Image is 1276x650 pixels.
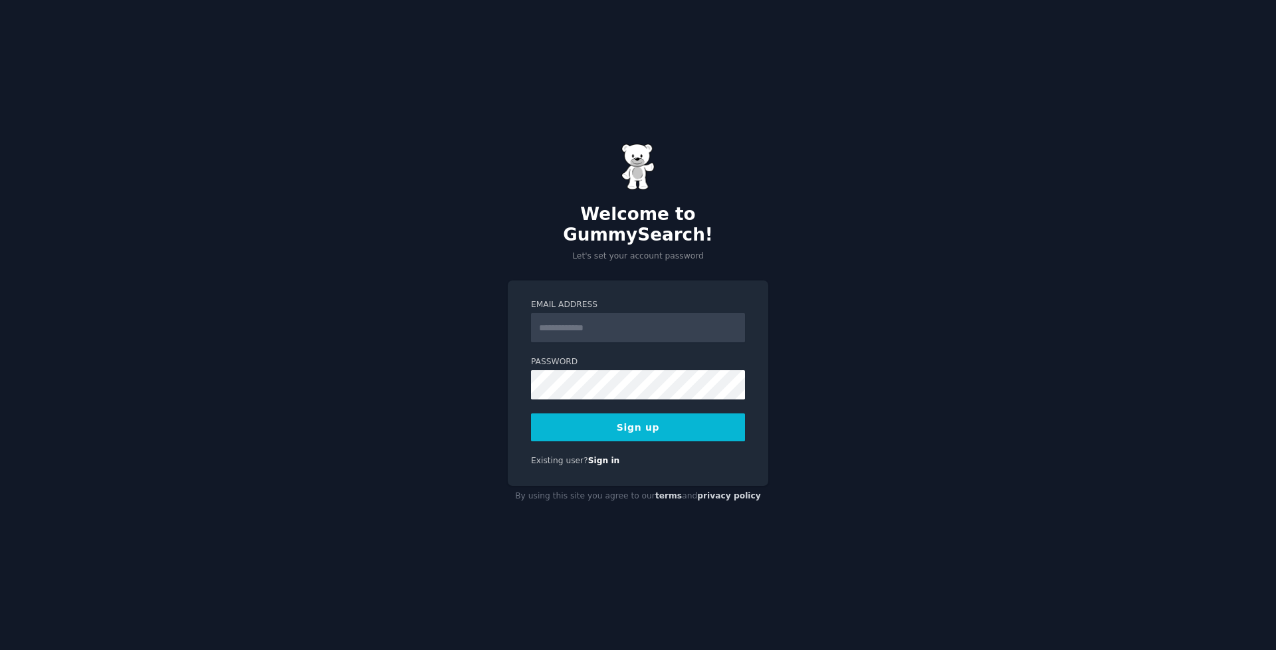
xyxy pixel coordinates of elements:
button: Sign up [531,413,745,441]
label: Email Address [531,299,745,311]
a: Sign in [588,456,620,465]
h2: Welcome to GummySearch! [508,204,768,246]
span: Existing user? [531,456,588,465]
label: Password [531,356,745,368]
img: Gummy Bear [621,144,655,190]
a: privacy policy [697,491,761,500]
p: Let's set your account password [508,251,768,263]
a: terms [655,491,682,500]
div: By using this site you agree to our and [508,486,768,507]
